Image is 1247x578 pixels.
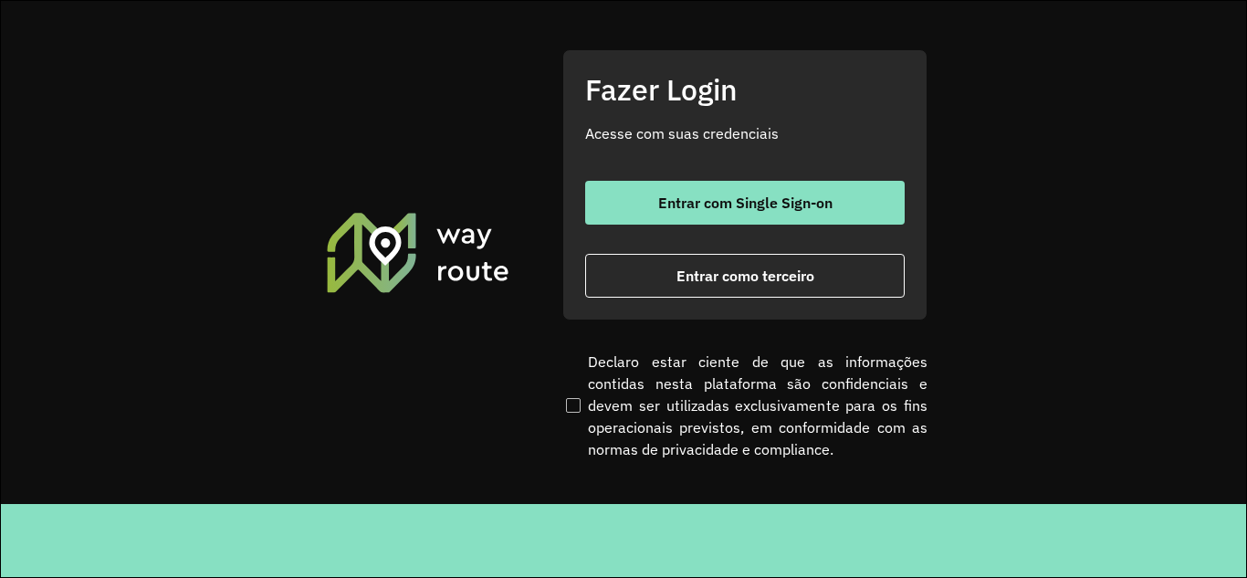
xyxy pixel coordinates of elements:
span: Entrar como terceiro [676,268,814,283]
button: button [585,254,905,298]
img: Roteirizador AmbevTech [324,210,512,294]
span: Entrar com Single Sign-on [658,195,833,210]
button: button [585,181,905,225]
p: Acesse com suas credenciais [585,122,905,144]
label: Declaro estar ciente de que as informações contidas nesta plataforma são confidenciais e devem se... [562,351,927,460]
h2: Fazer Login [585,72,905,107]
